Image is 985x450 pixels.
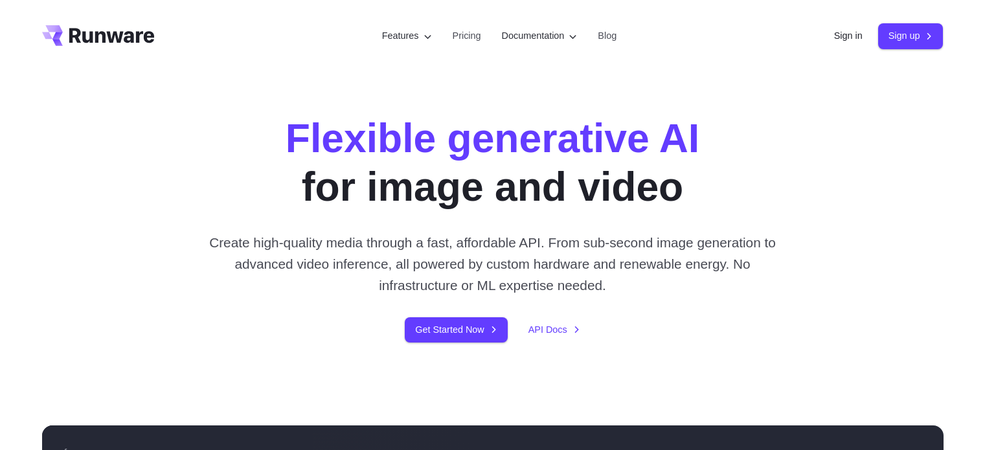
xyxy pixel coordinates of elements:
a: Sign in [834,28,863,43]
a: Blog [598,28,617,43]
a: API Docs [528,322,580,337]
label: Documentation [502,28,578,43]
p: Create high-quality media through a fast, affordable API. From sub-second image generation to adv... [204,232,781,297]
a: Sign up [878,23,944,49]
label: Features [382,28,432,43]
a: Go to / [42,25,155,46]
a: Pricing [453,28,481,43]
strong: Flexible generative AI [286,115,699,161]
h1: for image and video [286,114,699,211]
a: Get Started Now [405,317,507,343]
